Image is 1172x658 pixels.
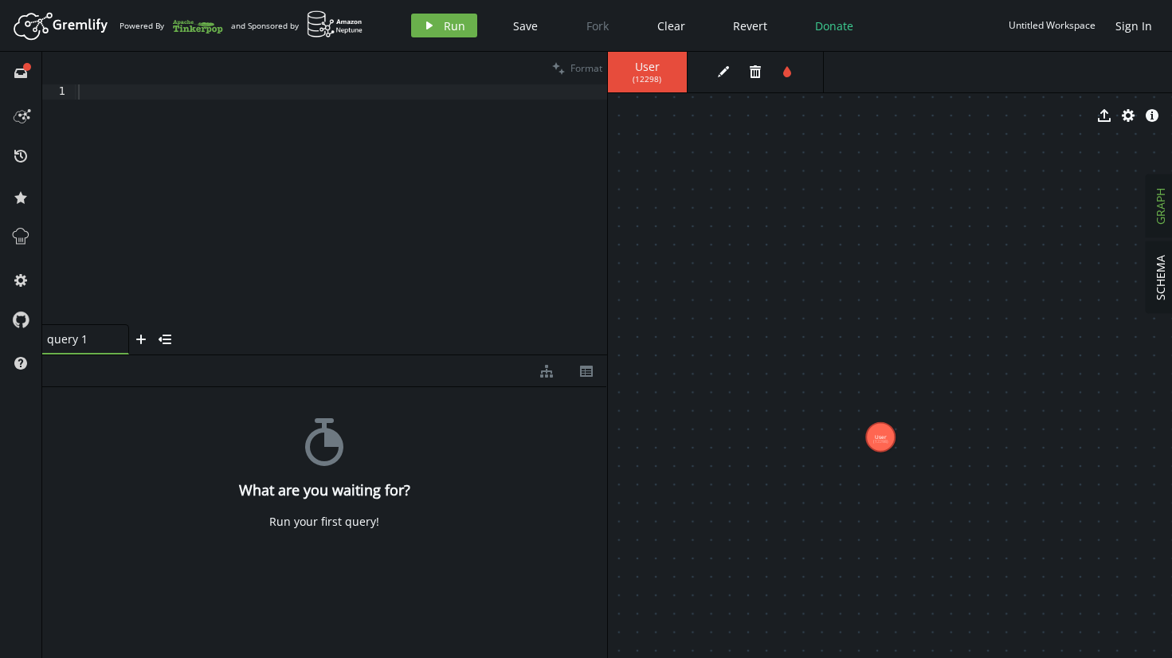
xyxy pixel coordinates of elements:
span: Donate [815,18,853,33]
span: SCHEMA [1153,255,1168,300]
button: Run [411,14,477,37]
img: AWS Neptune [307,10,363,38]
h4: What are you waiting for? [239,482,410,499]
button: Save [501,14,550,37]
button: Donate [803,14,865,37]
span: query 1 [47,331,111,347]
tspan: User [875,433,887,441]
button: Format [547,52,607,84]
tspan: (12298) [873,439,888,445]
span: Save [513,18,538,33]
span: Sign In [1115,18,1152,33]
span: Format [570,61,602,75]
button: Fork [574,14,621,37]
button: Sign In [1107,14,1160,37]
button: Revert [721,14,779,37]
span: ( 12298 ) [633,74,661,84]
button: Clear [645,14,697,37]
div: 1 [42,84,76,100]
span: Clear [657,18,685,33]
div: Powered By [120,12,223,40]
span: Revert [733,18,767,33]
div: Run your first query! [269,515,379,529]
span: GRAPH [1153,188,1168,225]
span: Fork [586,18,609,33]
div: and Sponsored by [231,10,363,41]
span: User [624,60,671,74]
span: Run [444,18,465,33]
div: Untitled Workspace [1009,19,1096,31]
